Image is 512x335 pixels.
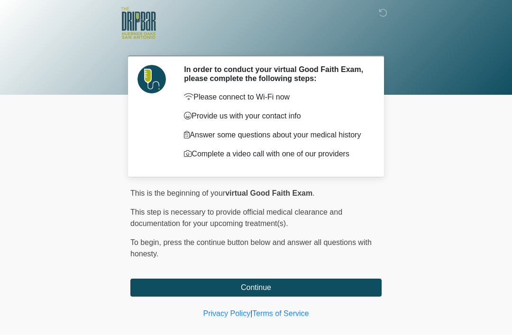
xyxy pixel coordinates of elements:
span: press the continue button below and answer all questions with honesty. [130,238,372,258]
p: Answer some questions about your medical history [184,129,367,141]
button: Continue [130,279,382,297]
span: This is the beginning of your [130,189,225,197]
a: Privacy Policy [203,309,251,317]
img: Agent Avatar [137,65,166,93]
span: This step is necessary to provide official medical clearance and documentation for your upcoming ... [130,208,342,227]
span: . [312,189,314,197]
a: Terms of Service [252,309,309,317]
img: The DRIPBaR - The Strand at Huebner Oaks Logo [121,7,156,39]
a: | [250,309,252,317]
strong: virtual Good Faith Exam [225,189,312,197]
p: Please connect to Wi-Fi now [184,91,367,103]
p: Complete a video call with one of our providers [184,148,367,160]
p: Provide us with your contact info [184,110,367,122]
h2: In order to conduct your virtual Good Faith Exam, please complete the following steps: [184,65,367,83]
span: To begin, [130,238,163,246]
